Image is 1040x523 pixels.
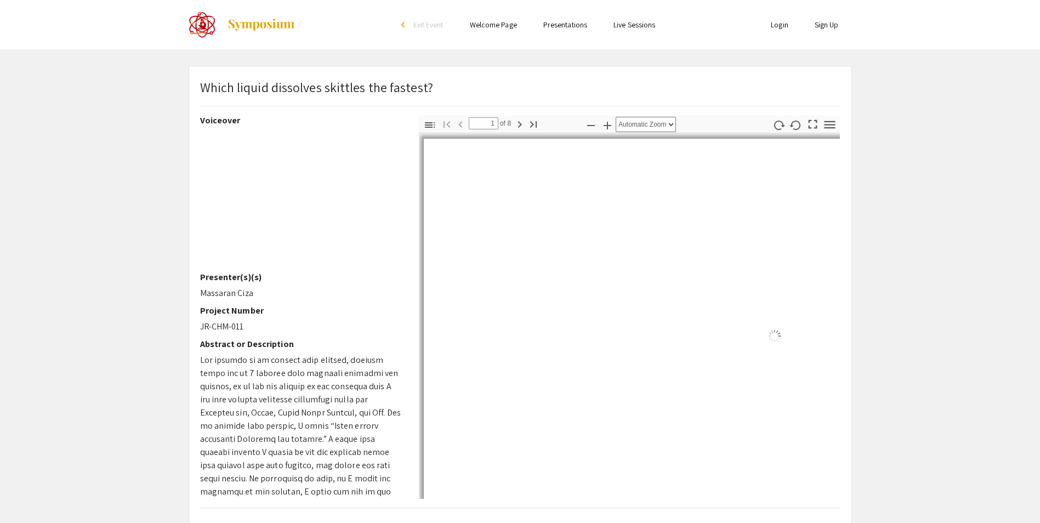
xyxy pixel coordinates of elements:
button: Go to Last Page [524,116,543,132]
img: Symposium by ForagerOne [227,18,295,31]
div: arrow_back_ios [401,21,408,28]
button: Next Page [510,116,529,132]
p: Which liquid dissolves skittles the fastest? [200,77,433,97]
a: Welcome Page [470,20,517,30]
button: Rotate Clockwise [769,117,788,133]
a: The 2022 CoorsTek Denver Metro Regional Science and Engineering Fair [189,11,295,38]
button: Toggle Sidebar [420,117,439,133]
input: Page [469,117,498,129]
img: The 2022 CoorsTek Denver Metro Regional Science and Engineering Fair [189,11,216,38]
button: Previous Page [451,116,470,132]
button: Switch to Presentation Mode [803,115,822,131]
a: Live Sessions [613,20,655,30]
a: Sign Up [815,20,839,30]
button: Zoom Out [582,117,600,133]
button: Rotate Counterclockwise [786,117,805,133]
h2: Project Number [200,305,402,316]
h2: Voiceover [200,115,402,126]
span: Exit Event [413,20,444,30]
a: Presentations [543,20,587,30]
a: Login [771,20,788,30]
p: Massaran Ciza [200,287,402,300]
iframe: Chat [8,474,47,515]
h2: Abstract or Description [200,339,402,349]
select: Zoom [616,117,676,132]
iframe: February 11, 2022 [200,130,402,272]
p: JR-CHM-011 [200,320,402,333]
button: Zoom In [598,117,617,133]
span: of 8 [498,117,512,129]
h2: Presenter(s)(s) [200,272,402,282]
button: Go to First Page [437,116,456,132]
button: Tools [820,117,839,133]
